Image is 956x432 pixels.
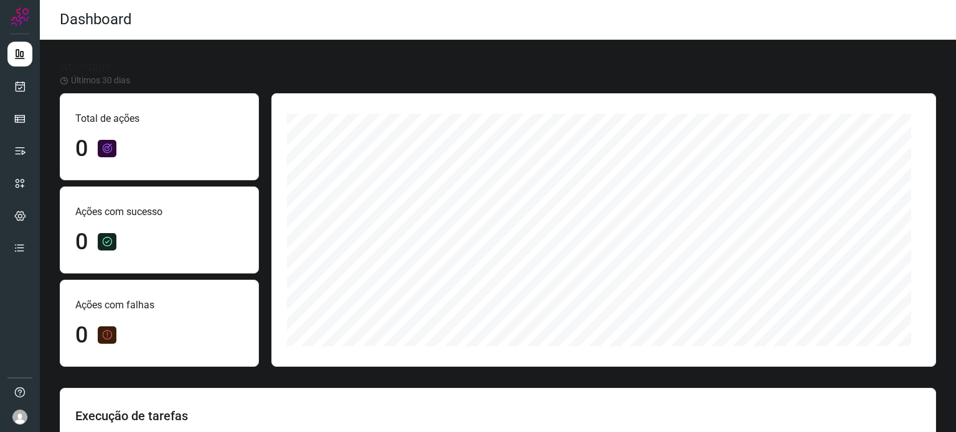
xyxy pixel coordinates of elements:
h3: Execução de tarefas [75,408,921,423]
h1: 0 [75,136,88,162]
h1: 0 [75,229,88,255]
p: Total de ações [75,111,243,126]
p: Ações com sucesso [75,205,243,219]
p: Últimos 30 dias [60,74,130,87]
h2: Dashboard [60,11,132,29]
h3: Atividade [60,59,112,74]
img: Logo [11,7,29,26]
p: Ações com falhas [75,298,243,313]
img: avatar-user-boy.jpg [12,410,27,425]
h1: 0 [75,322,88,349]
